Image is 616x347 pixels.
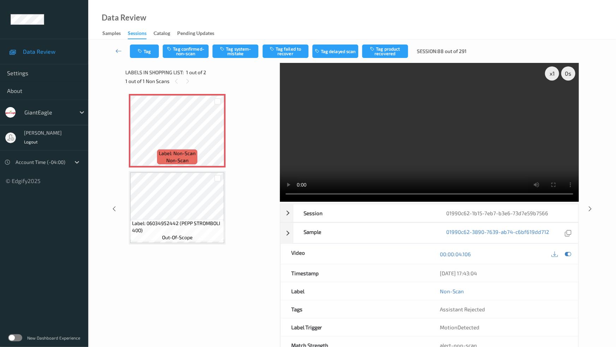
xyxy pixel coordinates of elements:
[163,45,209,58] button: Tag confirmed-non-scan
[186,69,206,76] span: 1 out of 2
[312,45,358,58] button: Tag delayed scan
[177,29,221,39] a: Pending Updates
[162,234,193,241] span: out-of-scope
[440,288,464,295] a: Non-Scan
[545,66,559,81] div: x 1
[362,45,408,58] button: Tag product recovered
[436,204,578,222] div: 01990c62-1b15-7eb7-b3e6-73d7e59b7566
[125,69,184,76] span: Labels in shopping list:
[281,300,430,318] div: Tags
[440,306,485,312] span: Assistant Rejected
[293,223,436,243] div: Sample
[102,14,146,21] div: Data Review
[132,220,222,234] span: Label: 06034952442 (PEPP STROMBOLI 40O)
[128,29,154,39] a: Sessions
[177,30,214,39] div: Pending Updates
[429,318,578,336] div: MotionDetected
[446,228,549,238] a: 01990c62-3890-7639-ab74-c6bf619dd712
[128,30,146,39] div: Sessions
[437,48,467,55] span: 88 out of 291
[130,45,159,58] button: Tag
[263,45,309,58] button: Tag failed to recover
[281,264,430,282] div: Timestamp
[213,45,258,58] button: Tag system-mistake
[102,30,121,39] div: Samples
[440,270,568,277] div: [DATE] 17:43:04
[281,282,430,300] div: Label
[154,29,177,39] a: Catalog
[154,30,170,39] div: Catalog
[417,48,437,55] span: Session:
[102,29,128,39] a: Samples
[166,157,189,164] span: non-scan
[293,204,436,222] div: Session
[125,77,275,86] div: 1 out of 1 Non Scans
[281,244,430,264] div: Video
[440,251,471,258] a: 00:00:04.106
[280,204,579,222] div: Session01990c62-1b15-7eb7-b3e6-73d7e59b7566
[159,150,196,157] span: Label: Non-Scan
[281,318,430,336] div: Label Trigger
[280,223,579,243] div: Sample01990c62-3890-7639-ab74-c6bf619dd712
[561,66,575,81] div: 0 s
